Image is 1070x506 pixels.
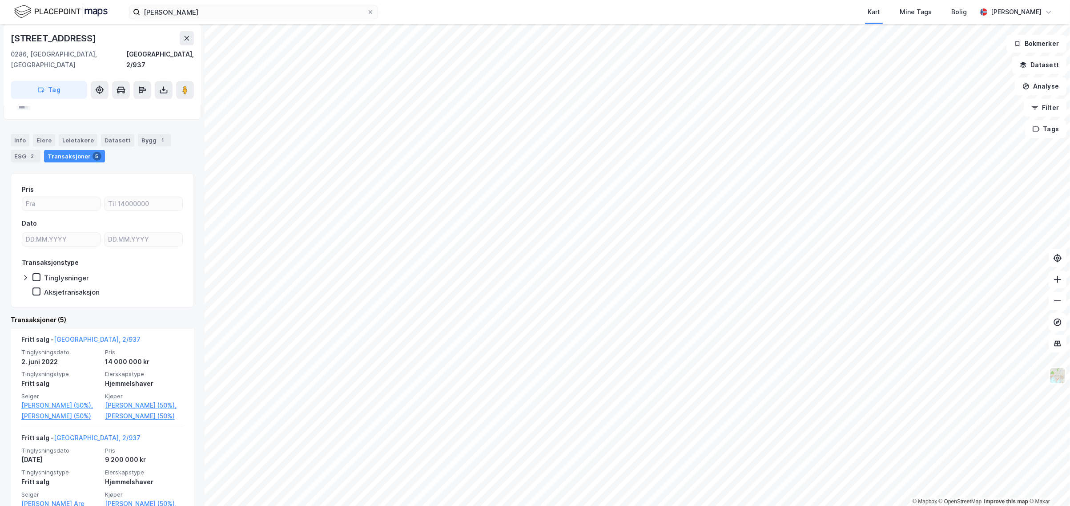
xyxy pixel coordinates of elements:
[1049,367,1066,384] img: Z
[11,31,98,45] div: [STREET_ADDRESS]
[105,378,183,389] div: Hjemmelshaver
[28,152,37,161] div: 2
[59,134,97,146] div: Leietakere
[21,411,100,421] a: [PERSON_NAME] (50%)
[105,356,183,367] div: 14 000 000 kr
[105,477,183,487] div: Hjemmelshaver
[868,7,880,17] div: Kart
[21,454,100,465] div: [DATE]
[984,498,1028,505] a: Improve this map
[991,7,1042,17] div: [PERSON_NAME]
[105,454,183,465] div: 9 200 000 kr
[22,197,100,210] input: Fra
[105,411,183,421] a: [PERSON_NAME] (50%)
[105,348,183,356] span: Pris
[21,378,100,389] div: Fritt salg
[22,184,34,195] div: Pris
[21,334,141,348] div: Fritt salg -
[22,257,79,268] div: Transaksjonstype
[44,150,105,162] div: Transaksjoner
[138,134,171,146] div: Bygg
[105,370,183,378] span: Eierskapstype
[21,433,141,447] div: Fritt salg -
[140,5,367,19] input: Søk på adresse, matrikkel, gårdeiere, leietakere eller personer
[54,336,141,343] a: [GEOGRAPHIC_DATA], 2/937
[913,498,937,505] a: Mapbox
[44,274,89,282] div: Tinglysninger
[33,134,55,146] div: Eiere
[21,393,100,400] span: Selger
[1025,120,1066,138] button: Tags
[21,356,100,367] div: 2. juni 2022
[11,315,194,325] div: Transaksjoner (5)
[1012,56,1066,74] button: Datasett
[939,498,982,505] a: OpenStreetMap
[105,233,182,246] input: DD.MM.YYYY
[21,348,100,356] span: Tinglysningsdato
[21,477,100,487] div: Fritt salg
[11,150,40,162] div: ESG
[93,152,101,161] div: 5
[21,370,100,378] span: Tinglysningstype
[105,197,182,210] input: Til 14000000
[21,400,100,411] a: [PERSON_NAME] (50%),
[105,491,183,498] span: Kjøper
[951,7,967,17] div: Bolig
[1015,77,1066,95] button: Analyse
[21,469,100,476] span: Tinglysningstype
[105,393,183,400] span: Kjøper
[11,49,126,70] div: 0286, [GEOGRAPHIC_DATA], [GEOGRAPHIC_DATA]
[1026,463,1070,506] iframe: Chat Widget
[105,469,183,476] span: Eierskapstype
[44,288,100,296] div: Aksjetransaksjon
[11,134,29,146] div: Info
[22,218,37,229] div: Dato
[126,49,194,70] div: [GEOGRAPHIC_DATA], 2/937
[1024,99,1066,117] button: Filter
[21,491,100,498] span: Selger
[105,447,183,454] span: Pris
[1006,35,1066,53] button: Bokmerker
[105,400,183,411] a: [PERSON_NAME] (50%),
[101,134,134,146] div: Datasett
[14,4,108,20] img: logo.f888ab2527a4732fd821a326f86c7f29.svg
[21,447,100,454] span: Tinglysningsdato
[54,434,141,441] a: [GEOGRAPHIC_DATA], 2/937
[22,233,100,246] input: DD.MM.YYYY
[158,136,167,145] div: 1
[11,81,87,99] button: Tag
[900,7,932,17] div: Mine Tags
